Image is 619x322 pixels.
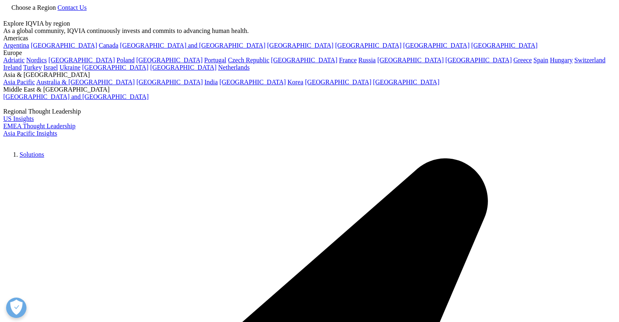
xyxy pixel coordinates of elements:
[445,57,512,64] a: [GEOGRAPHIC_DATA]
[11,4,56,11] span: Choose a Region
[59,64,81,71] a: Ukraine
[150,64,217,71] a: [GEOGRAPHIC_DATA]
[228,57,269,64] a: Czech Republic
[136,79,203,85] a: [GEOGRAPHIC_DATA]
[3,27,616,35] div: As a global community, IQVIA continuously invests and commits to advancing human health.
[3,57,24,64] a: Adriatic
[3,42,29,49] a: Argentina
[3,79,35,85] a: Asia Pacific
[3,35,616,42] div: Americas
[513,57,532,64] a: Greece
[3,123,75,129] a: EMEA Thought Leadership
[339,57,357,64] a: France
[534,57,548,64] a: Spain
[48,57,115,64] a: [GEOGRAPHIC_DATA]
[403,42,470,49] a: [GEOGRAPHIC_DATA]
[26,57,47,64] a: Nordics
[3,115,34,122] a: US Insights
[120,42,265,49] a: [GEOGRAPHIC_DATA] and [GEOGRAPHIC_DATA]
[359,57,376,64] a: Russia
[287,79,303,85] a: Korea
[3,93,149,100] a: [GEOGRAPHIC_DATA] and [GEOGRAPHIC_DATA]
[550,57,573,64] a: Hungary
[3,49,616,57] div: Europe
[574,57,605,64] a: Switzerland
[3,108,616,115] div: Regional Thought Leadership
[20,151,44,158] a: Solutions
[31,42,97,49] a: [GEOGRAPHIC_DATA]
[57,4,87,11] a: Contact Us
[204,79,218,85] a: India
[267,42,333,49] a: [GEOGRAPHIC_DATA]
[36,79,135,85] a: Australia & [GEOGRAPHIC_DATA]
[23,64,42,71] a: Turkey
[218,64,249,71] a: Netherlands
[82,64,149,71] a: [GEOGRAPHIC_DATA]
[3,86,616,93] div: Middle East & [GEOGRAPHIC_DATA]
[271,57,337,64] a: [GEOGRAPHIC_DATA]
[377,57,444,64] a: [GEOGRAPHIC_DATA]
[471,42,538,49] a: [GEOGRAPHIC_DATA]
[219,79,286,85] a: [GEOGRAPHIC_DATA]
[3,130,57,137] a: Asia Pacific Insights
[204,57,226,64] a: Portugal
[99,42,118,49] a: Canada
[3,64,22,71] a: Ireland
[136,57,203,64] a: [GEOGRAPHIC_DATA]
[44,64,58,71] a: Israel
[305,79,371,85] a: [GEOGRAPHIC_DATA]
[3,20,616,27] div: Explore IQVIA by region
[6,298,26,318] button: Open Preferences
[3,71,616,79] div: Asia & [GEOGRAPHIC_DATA]
[116,57,134,64] a: Poland
[335,42,401,49] a: [GEOGRAPHIC_DATA]
[373,79,440,85] a: [GEOGRAPHIC_DATA]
